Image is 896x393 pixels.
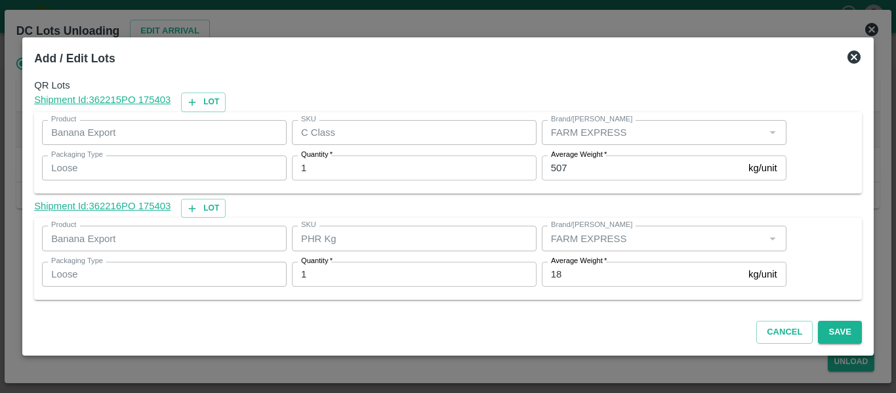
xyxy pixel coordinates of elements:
[546,230,761,247] input: Create Brand/Marka
[181,199,226,218] button: Lot
[34,52,115,65] b: Add / Edit Lots
[301,256,333,266] label: Quantity
[34,199,171,218] a: Shipment Id:362216PO 175403
[551,220,632,230] label: Brand/[PERSON_NAME]
[51,256,103,266] label: Packaging Type
[301,150,333,160] label: Quantity
[756,321,813,344] button: Cancel
[51,150,103,160] label: Packaging Type
[181,93,226,112] button: Lot
[301,220,316,230] label: SKU
[51,220,76,230] label: Product
[301,114,316,125] label: SKU
[34,78,862,93] span: QR Lots
[551,150,607,160] label: Average Weight
[748,267,777,281] p: kg/unit
[748,161,777,175] p: kg/unit
[546,124,761,141] input: Create Brand/Marka
[818,321,861,344] button: Save
[34,93,171,112] a: Shipment Id:362215PO 175403
[51,114,76,125] label: Product
[551,256,607,266] label: Average Weight
[551,114,632,125] label: Brand/[PERSON_NAME]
